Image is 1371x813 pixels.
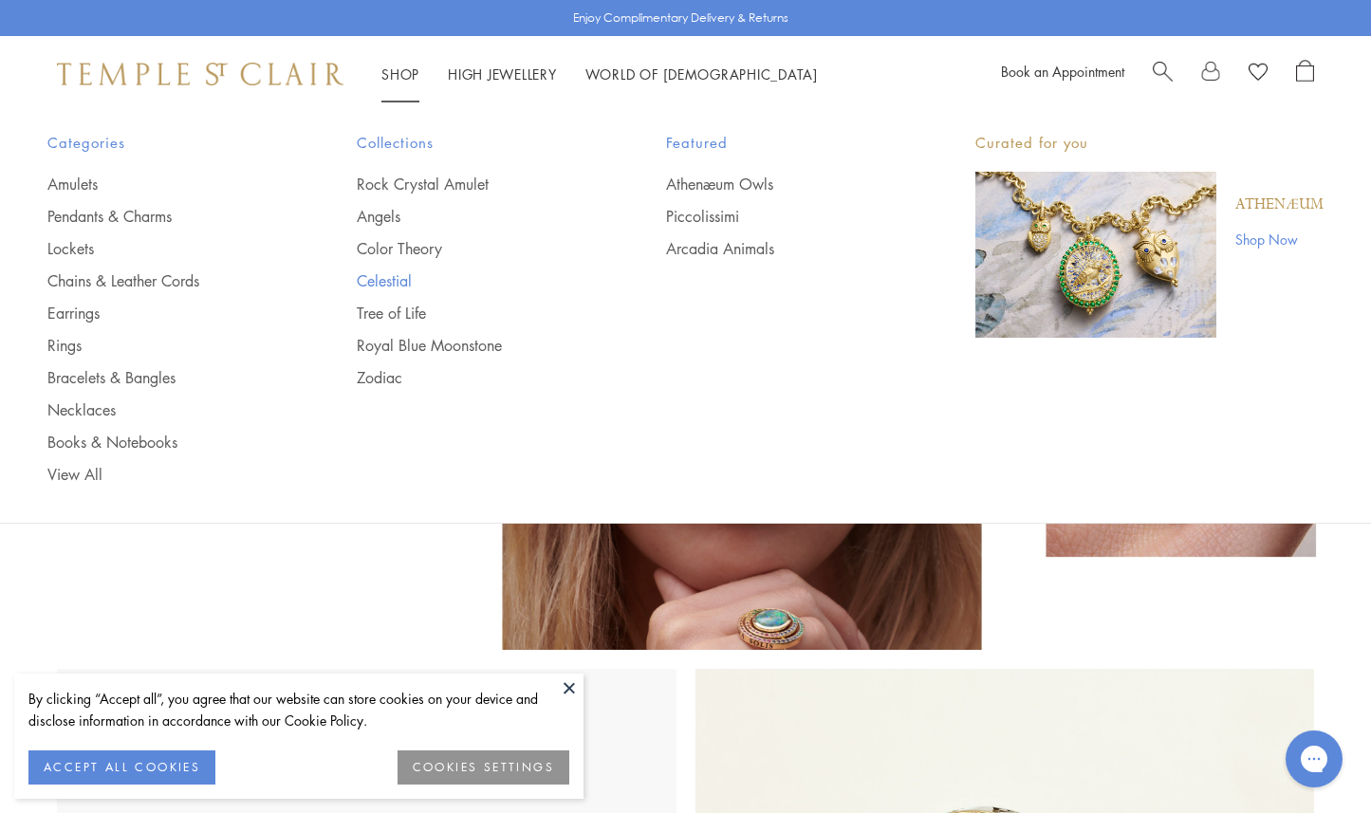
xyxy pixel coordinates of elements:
[357,131,590,155] span: Collections
[1249,60,1268,88] a: View Wishlist
[448,65,557,83] a: High JewelleryHigh Jewellery
[585,65,818,83] a: World of [DEMOGRAPHIC_DATA]World of [DEMOGRAPHIC_DATA]
[47,206,281,227] a: Pendants & Charms
[47,303,281,323] a: Earrings
[1235,229,1324,249] a: Shop Now
[357,238,590,259] a: Color Theory
[357,335,590,356] a: Royal Blue Moonstone
[47,174,281,194] a: Amulets
[1153,60,1173,88] a: Search
[47,335,281,356] a: Rings
[666,131,899,155] span: Featured
[398,750,569,785] button: COOKIES SETTINGS
[28,750,215,785] button: ACCEPT ALL COOKIES
[573,9,788,28] p: Enjoy Complimentary Delivery & Returns
[47,270,281,291] a: Chains & Leather Cords
[357,303,590,323] a: Tree of Life
[1235,194,1324,215] a: Athenæum
[666,174,899,194] a: Athenæum Owls
[381,65,419,83] a: ShopShop
[666,206,899,227] a: Piccolissimi
[381,63,818,86] nav: Main navigation
[47,367,281,388] a: Bracelets & Bangles
[57,63,343,85] img: Temple St. Clair
[47,432,281,453] a: Books & Notebooks
[357,367,590,388] a: Zodiac
[47,399,281,420] a: Necklaces
[666,238,899,259] a: Arcadia Animals
[357,206,590,227] a: Angels
[1276,724,1352,794] iframe: Gorgias live chat messenger
[1001,62,1124,81] a: Book an Appointment
[47,131,281,155] span: Categories
[357,270,590,291] a: Celestial
[975,131,1324,155] p: Curated for you
[1296,60,1314,88] a: Open Shopping Bag
[47,464,281,485] a: View All
[28,688,569,731] div: By clicking “Accept all”, you agree that our website can store cookies on your device and disclos...
[47,238,281,259] a: Lockets
[357,174,590,194] a: Rock Crystal Amulet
